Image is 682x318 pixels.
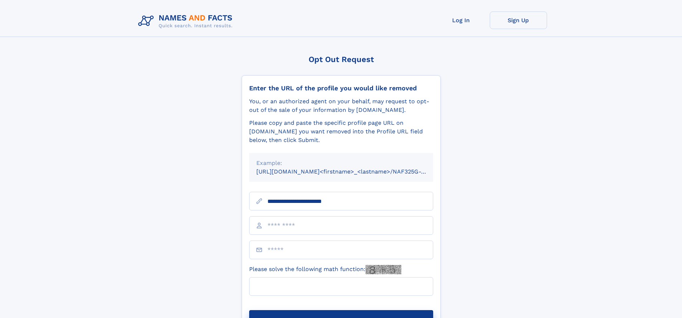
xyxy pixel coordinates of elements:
a: Log In [432,11,490,29]
div: You, or an authorized agent on your behalf, may request to opt-out of the sale of your informatio... [249,97,433,114]
div: Opt Out Request [242,55,441,64]
a: Sign Up [490,11,547,29]
small: [URL][DOMAIN_NAME]<firstname>_<lastname>/NAF325G-xxxxxxxx [256,168,447,175]
div: Example: [256,159,426,167]
div: Enter the URL of the profile you would like removed [249,84,433,92]
div: Please copy and paste the specific profile page URL on [DOMAIN_NAME] you want removed into the Pr... [249,119,433,144]
img: Logo Names and Facts [135,11,238,31]
label: Please solve the following math function: [249,265,401,274]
